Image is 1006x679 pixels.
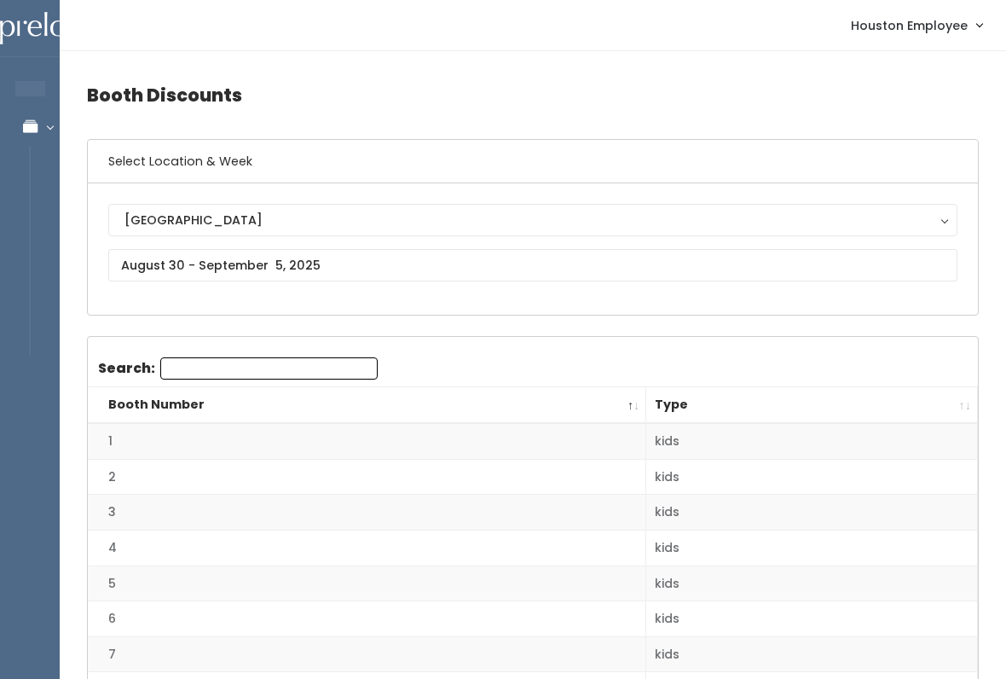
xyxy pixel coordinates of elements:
td: kids [646,423,978,459]
td: 6 [88,601,646,637]
h4: Booth Discounts [87,72,979,119]
td: 5 [88,566,646,601]
td: kids [646,566,978,601]
a: Houston Employee [834,7,999,44]
td: 7 [88,636,646,672]
td: 3 [88,495,646,531]
input: August 30 - September 5, 2025 [108,249,957,281]
th: Booth Number: activate to sort column descending [88,387,646,424]
label: Search: [98,357,378,380]
td: kids [646,459,978,495]
h6: Select Location & Week [88,140,978,183]
span: Houston Employee [851,16,968,35]
td: kids [646,495,978,531]
td: 1 [88,423,646,459]
input: Search: [160,357,378,380]
td: kids [646,636,978,672]
button: [GEOGRAPHIC_DATA] [108,204,957,236]
div: [GEOGRAPHIC_DATA] [124,211,941,229]
td: kids [646,601,978,637]
td: 4 [88,531,646,566]
td: 2 [88,459,646,495]
th: Type: activate to sort column ascending [646,387,978,424]
td: kids [646,531,978,566]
